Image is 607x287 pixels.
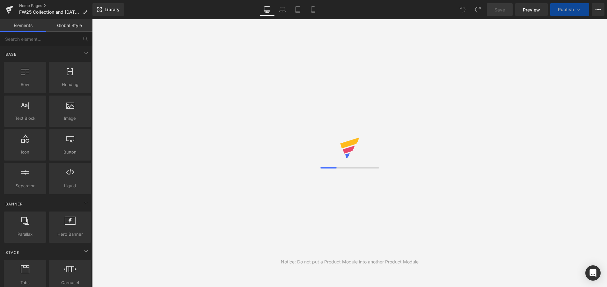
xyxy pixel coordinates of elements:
a: Global Style [46,19,92,32]
span: Hero Banner [51,231,89,238]
span: Save [494,6,505,13]
span: Stack [5,249,20,255]
button: Undo [456,3,469,16]
button: Redo [472,3,484,16]
span: Button [51,149,89,155]
button: More [592,3,604,16]
span: Parallax [6,231,44,238]
span: Base [5,51,17,57]
span: Separator [6,183,44,189]
div: Notice: Do not put a Product Module into another Product Module [281,258,419,265]
button: Publish [550,3,589,16]
a: Mobile [305,3,321,16]
a: Desktop [260,3,275,16]
span: Publish [558,7,574,12]
span: Banner [5,201,24,207]
a: Laptop [275,3,290,16]
span: Image [51,115,89,122]
span: FW25 Collection and [DATE] Sale [19,10,80,15]
a: Home Pages [19,3,92,8]
span: Text Block [6,115,44,122]
a: New Library [92,3,124,16]
span: Heading [51,81,89,88]
span: Icon [6,149,44,155]
a: Tablet [290,3,305,16]
span: Carousel [51,279,89,286]
span: Preview [523,6,540,13]
span: Liquid [51,183,89,189]
span: Library [105,7,120,12]
div: Open Intercom Messenger [585,265,601,281]
a: Preview [515,3,548,16]
span: Tabs [6,279,44,286]
span: Row [6,81,44,88]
